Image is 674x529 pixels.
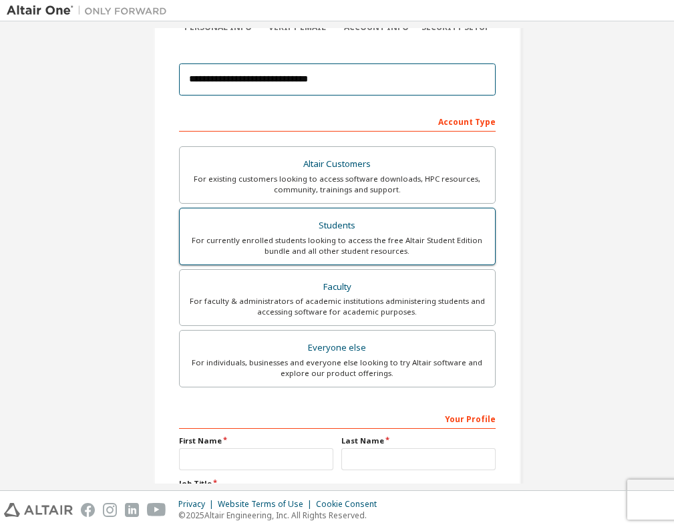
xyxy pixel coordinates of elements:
img: instagram.svg [103,503,117,517]
label: First Name [179,435,333,446]
img: linkedin.svg [125,503,139,517]
div: Account Type [179,110,496,132]
div: Faculty [188,278,487,297]
div: Students [188,216,487,235]
img: facebook.svg [81,503,95,517]
label: Job Title [179,478,496,489]
div: Cookie Consent [316,499,385,510]
div: Everyone else [188,339,487,357]
div: Your Profile [179,407,496,429]
label: Last Name [341,435,496,446]
div: For existing customers looking to access software downloads, HPC resources, community, trainings ... [188,174,487,195]
img: Altair One [7,4,174,17]
div: Privacy [178,499,218,510]
div: Altair Customers [188,155,487,174]
img: youtube.svg [147,503,166,517]
div: For faculty & administrators of academic institutions administering students and accessing softwa... [188,296,487,317]
div: For currently enrolled students looking to access the free Altair Student Edition bundle and all ... [188,235,487,256]
p: © 2025 Altair Engineering, Inc. All Rights Reserved. [178,510,385,521]
img: altair_logo.svg [4,503,73,517]
div: Website Terms of Use [218,499,316,510]
div: For individuals, businesses and everyone else looking to try Altair software and explore our prod... [188,357,487,379]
